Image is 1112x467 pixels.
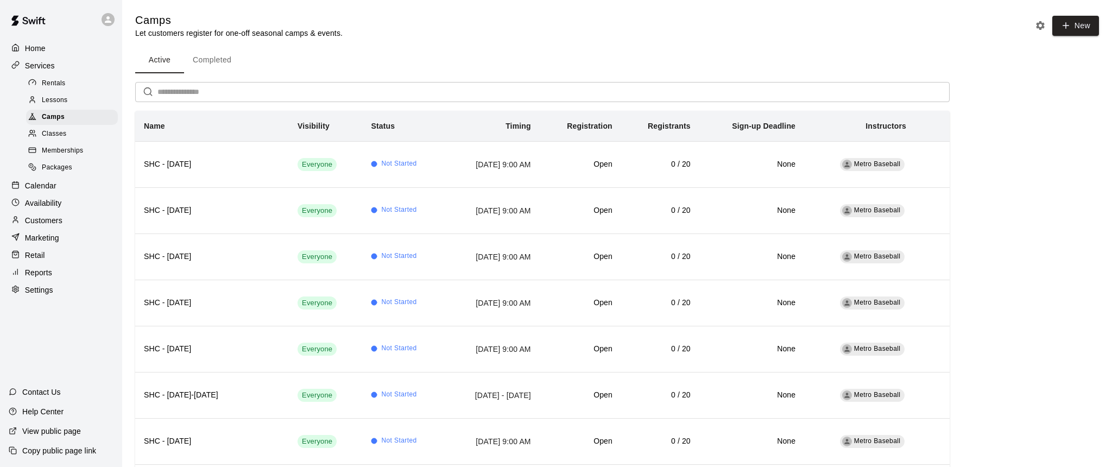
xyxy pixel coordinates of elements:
b: Status [371,122,395,130]
a: Settings [9,282,113,298]
span: Not Started [381,297,416,308]
td: [DATE] 9:00 AM [444,326,539,372]
a: Rentals [26,75,122,92]
td: [DATE] 9:00 AM [444,187,539,233]
h6: Open [548,251,612,263]
span: Packages [42,162,72,173]
span: Metro Baseball [854,437,901,445]
span: Classes [42,129,66,140]
span: Everyone [298,252,337,262]
p: Home [25,43,46,54]
h6: None [708,343,795,355]
h6: None [708,436,795,447]
div: This service is visible to all of your customers [298,435,337,448]
a: Lessons [26,92,122,109]
b: Name [144,122,165,130]
span: Lessons [42,95,68,106]
div: Memberships [26,143,118,159]
span: Metro Baseball [854,253,901,260]
span: Not Started [381,389,416,400]
a: Home [9,40,113,56]
button: Camp settings [1032,17,1048,34]
b: Registration [567,122,612,130]
h6: 0 / 20 [630,436,691,447]
p: Settings [25,285,53,295]
h6: SHC - [DATE] [144,297,280,309]
p: Marketing [25,232,59,243]
h6: 0 / 20 [630,343,691,355]
h6: Open [548,389,612,401]
b: Sign-up Deadline [732,122,795,130]
a: Customers [9,212,113,229]
h6: SHC - [DATE] [144,159,280,171]
div: Lessons [26,93,118,108]
h6: Open [548,205,612,217]
span: Not Started [381,436,416,446]
span: Not Started [381,343,416,354]
b: Visibility [298,122,330,130]
h6: None [708,251,795,263]
span: Everyone [298,298,337,308]
p: Customers [25,215,62,226]
h6: 0 / 20 [630,159,691,171]
a: Camps [26,109,122,126]
b: Instructors [865,122,906,130]
div: Classes [26,127,118,142]
h6: 0 / 20 [630,205,691,217]
td: [DATE] - [DATE] [444,372,539,418]
div: This service is visible to all of your customers [298,158,337,171]
b: Registrants [648,122,691,130]
td: [DATE] 9:00 AM [444,280,539,326]
h6: SHC - [DATE] [144,205,280,217]
span: Not Started [381,251,416,262]
a: Retail [9,247,113,263]
h6: Open [548,343,612,355]
a: Services [9,58,113,74]
span: Metro Baseball [854,345,901,352]
p: View public page [22,426,81,437]
h6: Open [548,297,612,309]
div: This service is visible to all of your customers [298,250,337,263]
h6: Open [548,436,612,447]
div: This service is visible to all of your customers [298,389,337,402]
span: Camps [42,112,65,123]
div: Metro Baseball [842,390,852,400]
span: Everyone [298,160,337,170]
p: Services [25,60,55,71]
td: [DATE] 9:00 AM [444,233,539,280]
span: Not Started [381,159,416,169]
h5: Camps [135,13,343,28]
span: Metro Baseball [854,160,901,168]
h6: 0 / 20 [630,297,691,309]
p: Contact Us [22,387,61,397]
h6: None [708,297,795,309]
div: Metro Baseball [842,344,852,354]
p: Availability [25,198,62,209]
p: Retail [25,250,45,261]
div: Metro Baseball [842,160,852,169]
div: Packages [26,160,118,175]
h6: SHC - [DATE] [144,436,280,447]
p: Let customers register for one-off seasonal camps & events. [135,28,343,39]
div: This service is visible to all of your customers [298,343,337,356]
div: Calendar [9,178,113,194]
td: [DATE] 9:00 AM [444,141,539,187]
div: Marketing [9,230,113,246]
td: [DATE] 9:00 AM [444,418,539,464]
span: Metro Baseball [854,206,901,214]
span: Rentals [42,78,66,89]
div: This service is visible to all of your customers [298,296,337,310]
div: Rentals [26,76,118,91]
span: Metro Baseball [854,391,901,399]
a: Classes [26,126,122,143]
a: Packages [26,160,122,176]
div: Metro Baseball [842,437,852,446]
span: Everyone [298,390,337,401]
h6: SHC - [DATE]-[DATE] [144,389,280,401]
h6: 0 / 20 [630,251,691,263]
a: Reports [9,264,113,281]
